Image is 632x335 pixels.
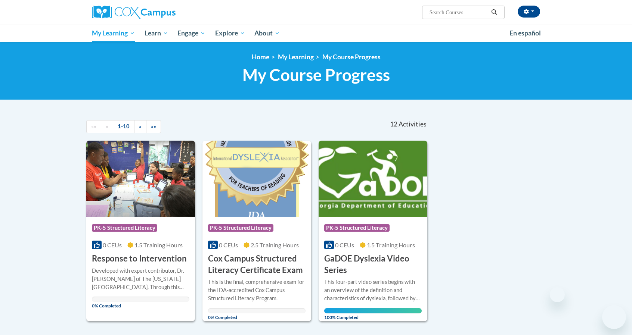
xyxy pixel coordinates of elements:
span: Explore [215,29,245,38]
div: This four-part video series begins with an overview of the definition and characteristics of dysl... [324,278,422,303]
span: PK-5 Structured Literacy [324,224,390,232]
a: End [146,120,161,133]
button: Account Settings [518,6,540,18]
span: PK-5 Structured Literacy [92,224,157,232]
span: 1.5 Training Hours [367,241,415,248]
span: 0 CEUs [335,241,354,248]
div: Developed with expert contributor, Dr. [PERSON_NAME] of The [US_STATE][GEOGRAPHIC_DATA]. Through ... [92,267,189,291]
span: PK-5 Structured Literacy [208,224,273,232]
img: Course Logo [319,141,427,217]
a: Course LogoPK-5 Structured Literacy0 CEUs1.5 Training Hours GaDOE Dyslexia Video SeriesThis four-... [319,141,427,321]
a: Learn [140,25,173,42]
div: This is the final, comprehensive exam for the IDA-accredited Cox Campus Structured Literacy Program. [208,278,306,303]
span: Engage [177,29,205,38]
span: En español [509,29,541,37]
span: 100% Completed [324,308,422,320]
span: 0 CEUs [219,241,238,248]
div: Your progress [324,308,422,313]
a: My Learning [278,53,314,61]
span: My Learning [92,29,135,38]
a: Next [134,120,146,133]
img: Course Logo [86,141,195,217]
a: My Learning [87,25,140,42]
span: «« [91,123,96,129]
div: Main menu [81,25,551,42]
a: Previous [101,120,113,133]
span: « [106,123,108,129]
span: 1.5 Training Hours [134,241,183,248]
span: » [139,123,142,129]
a: Engage [173,25,210,42]
img: Course Logo [202,141,311,217]
a: Course LogoPK-5 Structured Literacy0 CEUs2.5 Training Hours Cox Campus Structured Literacy Certif... [202,141,311,321]
h3: Cox Campus Structured Literacy Certificate Exam [208,253,306,276]
a: Home [252,53,269,61]
a: Begining [86,120,101,133]
a: About [250,25,285,42]
a: 1-10 [113,120,134,133]
h3: Response to Intervention [92,253,187,264]
a: Course LogoPK-5 Structured Literacy0 CEUs1.5 Training Hours Response to InterventionDeveloped wit... [86,141,195,321]
span: About [254,29,280,38]
input: Search Courses [429,8,489,17]
span: »» [151,123,156,129]
span: My Course Progress [242,65,390,85]
span: Learn [145,29,168,38]
a: Explore [210,25,250,42]
h3: GaDOE Dyslexia Video Series [324,253,422,276]
iframe: Close message [550,287,565,302]
span: Activities [399,120,427,128]
span: 12 [390,120,397,128]
button: Search [489,8,500,17]
a: En español [505,25,546,41]
span: 2.5 Training Hours [251,241,299,248]
a: My Course Progress [322,53,381,61]
iframe: Button to launch messaging window [602,305,626,329]
span: 0 CEUs [103,241,122,248]
a: Cox Campus [92,6,234,19]
img: Cox Campus [92,6,176,19]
